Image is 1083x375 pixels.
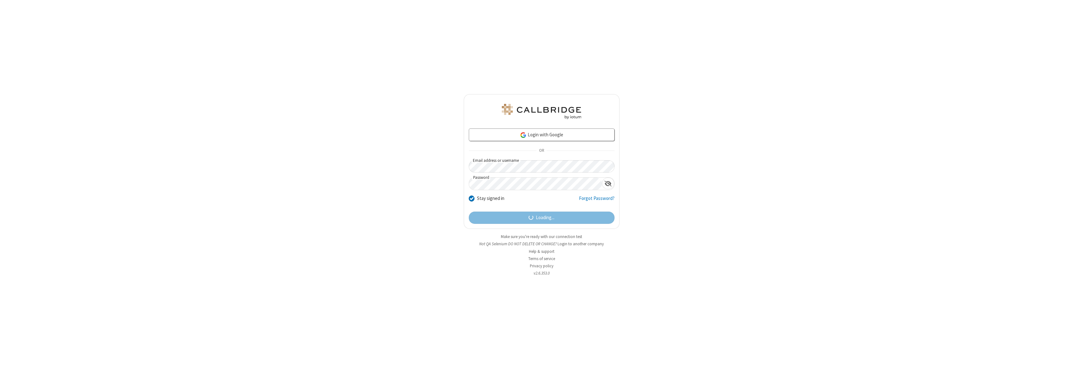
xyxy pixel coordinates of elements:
[469,128,615,141] a: Login with Google
[501,234,582,239] a: Make sure you're ready with our connection test
[501,104,582,119] img: QA Selenium DO NOT DELETE OR CHANGE
[464,241,620,247] li: Not QA Selenium DO NOT DELETE OR CHANGE?
[520,132,527,139] img: google-icon.png
[558,241,604,247] button: Login to another company
[536,146,547,155] span: OR
[469,178,602,190] input: Password
[602,178,614,189] div: Show password
[530,263,553,269] a: Privacy policy
[536,214,554,221] span: Loading...
[464,270,620,276] li: v2.6.353.0
[469,160,615,173] input: Email address or username
[579,195,615,207] a: Forgot Password?
[528,256,555,261] a: Terms of service
[477,195,504,202] label: Stay signed in
[469,212,615,224] button: Loading...
[529,249,554,254] a: Help & support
